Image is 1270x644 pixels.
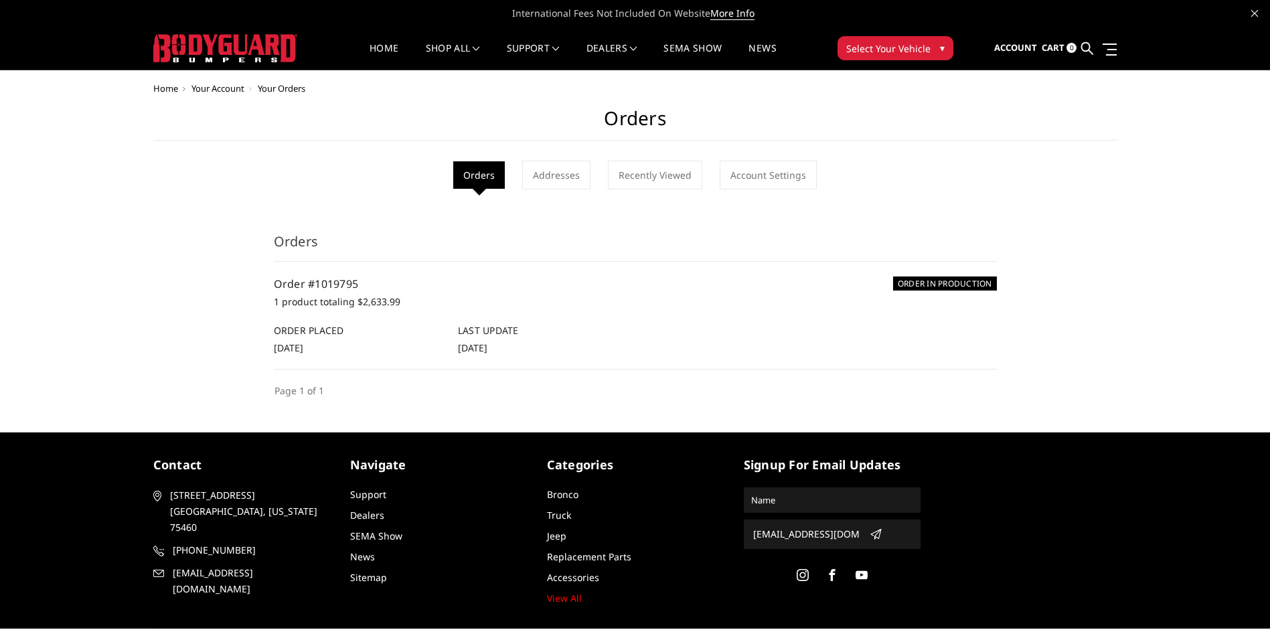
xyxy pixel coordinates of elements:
[191,82,244,94] a: Your Account
[274,276,359,291] a: Order #1019795
[748,44,776,70] a: News
[994,42,1037,54] span: Account
[153,542,330,558] a: [PHONE_NUMBER]
[586,44,637,70] a: Dealers
[350,530,402,542] a: SEMA Show
[663,44,722,70] a: SEMA Show
[940,41,945,55] span: ▾
[846,42,931,56] span: Select Your Vehicle
[547,509,571,521] a: Truck
[838,36,953,60] button: Select Your Vehicle
[153,107,1117,141] h1: Orders
[1203,580,1270,644] iframe: Chat Widget
[173,542,328,558] span: [PHONE_NUMBER]
[258,82,305,94] span: Your Orders
[426,44,480,70] a: shop all
[153,82,178,94] a: Home
[458,323,628,337] h6: Last Update
[274,232,997,262] h3: Orders
[274,323,444,337] h6: Order Placed
[350,509,384,521] a: Dealers
[274,383,325,398] li: Page 1 of 1
[547,550,631,563] a: Replacement Parts
[994,30,1037,66] a: Account
[744,456,921,474] h5: signup for email updates
[720,161,817,189] a: Account Settings
[153,456,330,474] h5: contact
[547,530,566,542] a: Jeep
[153,34,297,62] img: BODYGUARD BUMPERS
[547,456,724,474] h5: Categories
[522,161,590,189] a: Addresses
[350,456,527,474] h5: Navigate
[547,592,582,605] a: View All
[710,7,755,20] a: More Info
[274,341,303,354] span: [DATE]
[748,524,864,545] input: Email
[370,44,398,70] a: Home
[507,44,560,70] a: Support
[1042,42,1064,54] span: Cart
[893,276,997,291] h6: ORDER IN PRODUCTION
[350,488,386,501] a: Support
[170,487,325,536] span: [STREET_ADDRESS] [GEOGRAPHIC_DATA], [US_STATE] 75460
[746,489,919,511] input: Name
[1066,43,1077,53] span: 0
[453,161,505,189] li: Orders
[274,294,997,310] p: 1 product totaling $2,633.99
[173,565,328,597] span: [EMAIL_ADDRESS][DOMAIN_NAME]
[547,571,599,584] a: Accessories
[350,550,375,563] a: News
[153,565,330,597] a: [EMAIL_ADDRESS][DOMAIN_NAME]
[350,571,387,584] a: Sitemap
[608,161,702,189] a: Recently Viewed
[1042,30,1077,66] a: Cart 0
[547,488,578,501] a: Bronco
[458,341,487,354] span: [DATE]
